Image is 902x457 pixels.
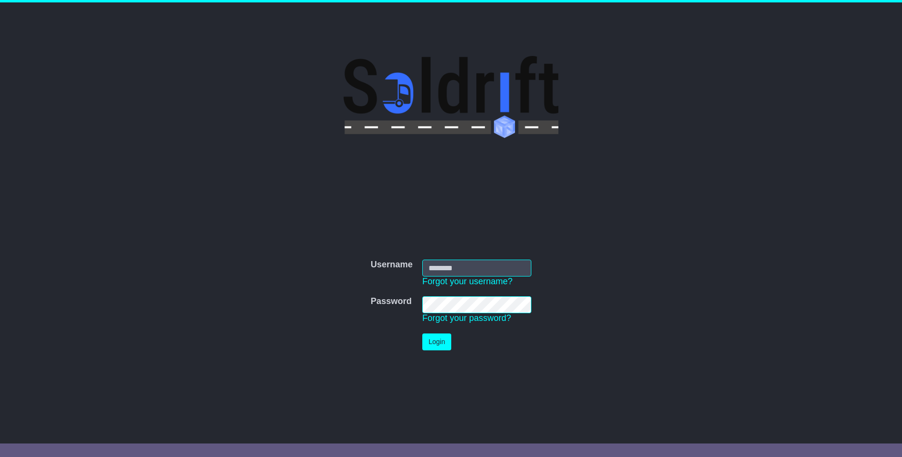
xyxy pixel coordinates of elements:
a: Forgot your username? [422,277,513,286]
img: Soldrift Pty Ltd [344,56,558,138]
label: Password [371,296,412,307]
button: Login [422,333,451,350]
label: Username [371,260,413,270]
a: Forgot your password? [422,313,511,323]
